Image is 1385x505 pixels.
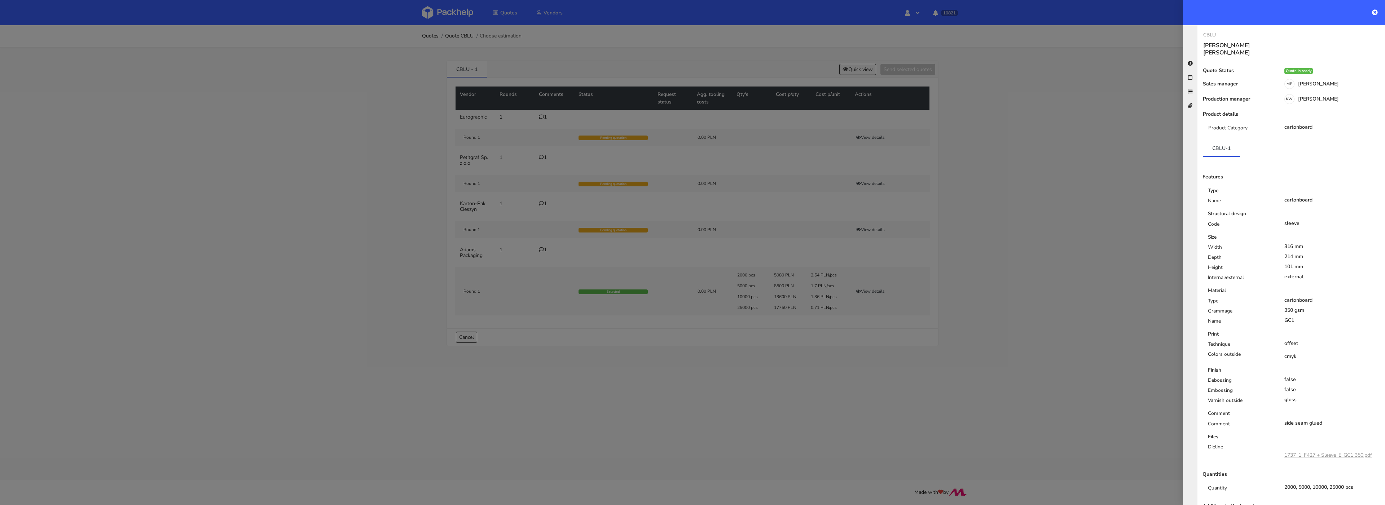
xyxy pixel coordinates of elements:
div: gloss [1284,397,1380,403]
div: 350 gsm [1284,307,1380,313]
b: Type [1208,187,1218,194]
b: Files [1208,433,1218,440]
div: Features [1197,174,1276,180]
div: cartonboard [1284,197,1380,203]
div: Name [1202,318,1279,328]
div: Quote is ready [1284,68,1313,74]
div: [PERSON_NAME] [1276,81,1385,89]
a: CBLU-1 [1203,140,1240,156]
b: Size [1208,234,1217,240]
div: cmyk [1284,354,1380,359]
b: Finish [1208,367,1221,373]
div: Depth [1202,254,1279,264]
div: offset [1284,341,1380,346]
div: Technique [1202,341,1279,351]
div: GC1 [1284,318,1380,323]
div: Name [1202,197,1279,207]
span: KW [1285,94,1294,104]
div: 316 mm [1284,244,1380,249]
div: false [1284,377,1380,382]
div: cartonboard [1284,297,1380,303]
div: sleeve [1284,221,1380,226]
div: Production manager [1197,96,1276,104]
div: Quote Status [1197,68,1276,74]
div: external [1284,274,1380,280]
div: Embossing [1202,387,1279,397]
div: Height [1202,264,1279,274]
div: Product Category [1203,124,1279,134]
div: Colors outside [1202,351,1279,364]
b: Material [1208,287,1226,294]
div: Type [1202,297,1279,307]
b: Print [1208,331,1219,337]
div: Width [1202,244,1279,254]
h3: [PERSON_NAME] [PERSON_NAME] [1203,42,1285,56]
div: 101 mm [1284,264,1380,270]
div: Product details [1197,111,1276,117]
div: Debossing [1202,377,1279,387]
span: MP [1285,79,1294,89]
div: Quantities [1197,471,1276,477]
div: Dieline [1202,443,1279,466]
div: Grammage [1202,307,1279,318]
a: 1737_1_F427 + Sleeve_E_GC1 350.pdf [1284,452,1372,459]
b: Comment [1208,410,1230,417]
div: Quantity [1202,484,1279,495]
div: [PERSON_NAME] [1276,96,1385,104]
b: Structural design [1208,210,1246,217]
div: Varnish outside [1202,397,1279,407]
p: CBLU [1203,31,1285,39]
div: Code [1202,221,1279,231]
div: 214 mm [1284,254,1380,260]
div: Sales manager [1197,81,1276,89]
div: Internal/external [1202,274,1279,284]
div: Comment [1202,420,1279,430]
div: false [1284,387,1380,393]
div: side seam glued [1284,420,1380,426]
